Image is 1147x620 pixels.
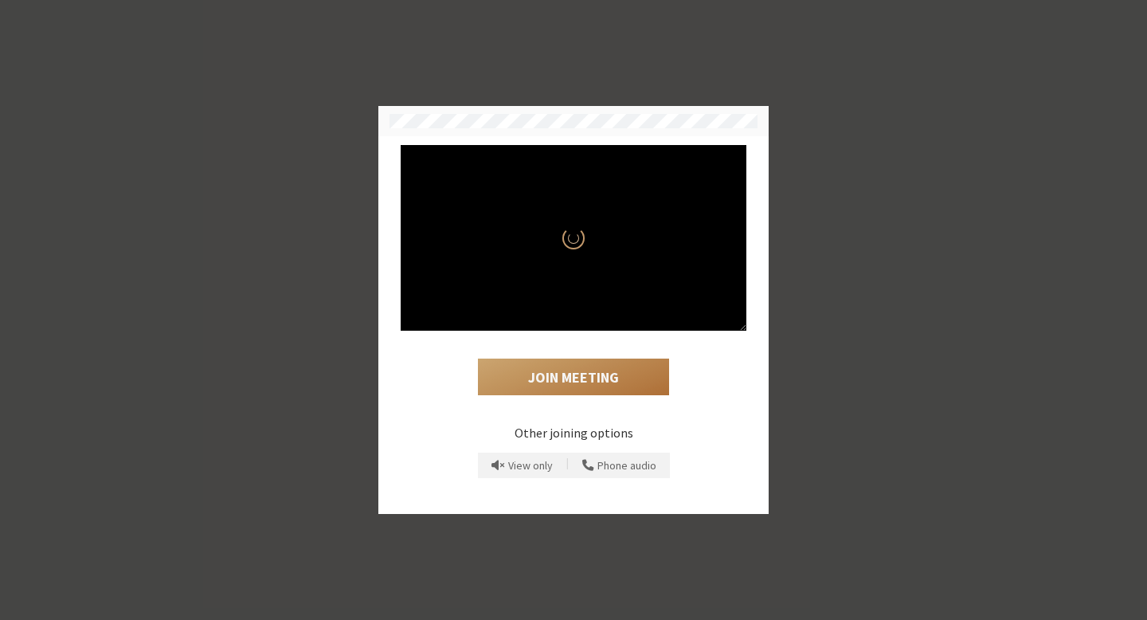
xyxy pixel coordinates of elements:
span: | [566,455,569,476]
button: Prevent echo when there is already an active mic and speaker in the room. [486,453,558,478]
button: Join Meeting [478,359,669,395]
span: Phone audio [597,460,656,472]
button: Use your phone for mic and speaker while you view the meeting on this device. [577,453,662,478]
span: View only [508,460,553,472]
p: Other joining options [401,423,746,442]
